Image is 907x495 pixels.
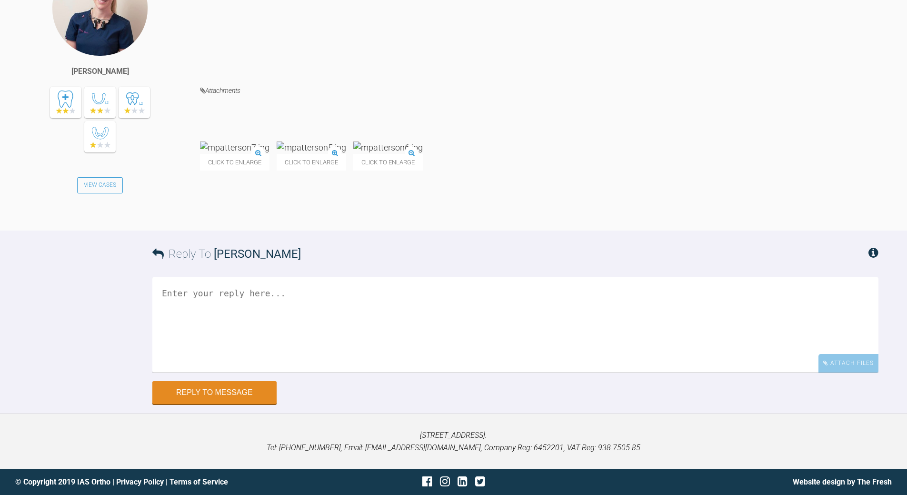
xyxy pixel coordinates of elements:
h4: Attachments [200,85,878,97]
img: mpatterson6.jpg [353,141,423,153]
span: Click to enlarge [200,154,269,171]
button: Reply to Message [152,381,277,404]
span: [PERSON_NAME] [214,247,301,261]
div: Attach Files [818,354,878,373]
img: mpatterson7.jpg [200,141,269,153]
h3: Reply To [152,245,301,263]
img: mpatterson5.jpg [277,141,346,153]
p: [STREET_ADDRESS]. Tel: [PHONE_NUMBER], Email: [EMAIL_ADDRESS][DOMAIN_NAME], Company Reg: 6452201,... [15,429,892,454]
a: Privacy Policy [116,477,164,486]
div: [PERSON_NAME] [71,65,129,78]
span: Click to enlarge [353,154,423,171]
span: Click to enlarge [277,154,346,171]
a: Website design by The Fresh [793,477,892,486]
a: Terms of Service [169,477,228,486]
a: View Cases [77,177,123,193]
div: © Copyright 2019 IAS Ortho | | [15,476,308,488]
